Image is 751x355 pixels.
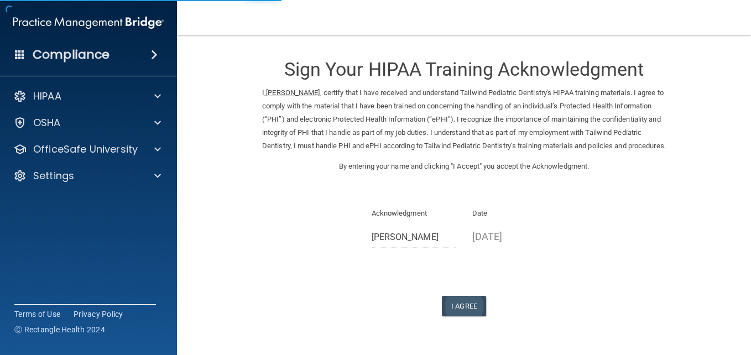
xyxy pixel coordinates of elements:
[13,90,161,103] a: HIPAA
[14,309,60,320] a: Terms of Use
[372,227,456,248] input: Full Name
[33,143,138,156] p: OfficeSafe University
[262,160,666,173] p: By entering your name and clicking "I Accept" you accept the Acknowledgment.
[262,86,666,153] p: I, , certify that I have received and understand Tailwind Pediatric Dentistry's HIPAA training ma...
[372,207,456,220] p: Acknowledgment
[262,59,666,80] h3: Sign Your HIPAA Training Acknowledgment
[266,88,320,97] ins: [PERSON_NAME]
[13,116,161,129] a: OSHA
[74,309,123,320] a: Privacy Policy
[13,12,164,34] img: PMB logo
[14,324,105,335] span: Ⓒ Rectangle Health 2024
[442,296,486,316] button: I Agree
[33,169,74,182] p: Settings
[33,47,109,62] h4: Compliance
[33,116,61,129] p: OSHA
[13,169,161,182] a: Settings
[13,143,161,156] a: OfficeSafe University
[33,90,61,103] p: HIPAA
[472,227,557,246] p: [DATE]
[472,207,557,220] p: Date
